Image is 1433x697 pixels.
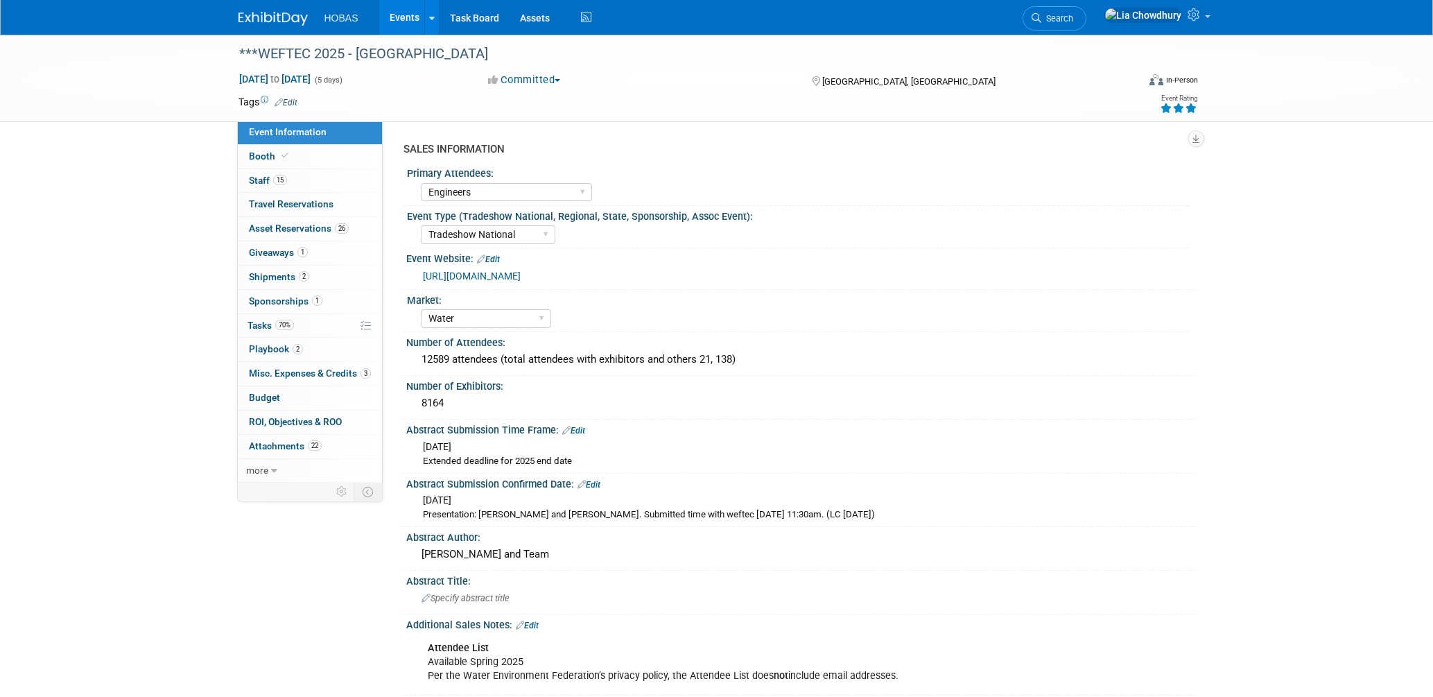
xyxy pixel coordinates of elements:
span: 1 [297,247,308,257]
span: Misc. Expenses & Credits [249,368,371,379]
div: ***WEFTEC 2025 - [GEOGRAPHIC_DATA] [234,42,1117,67]
img: Lia Chowdhury [1104,8,1182,23]
span: Giveaways [249,247,308,258]
div: Primary Attendees: [407,163,1189,180]
div: Event Type (Tradeshow National, Regional, State, Sponsorship, Assoc Event): [407,206,1189,223]
div: Abstract Title: [406,571,1195,588]
div: Extended deadline for 2025 end date [423,455,1185,468]
div: 12589 attendees (total attendees with exhibitors and others 21, 138) [417,349,1185,370]
span: [DATE] [423,441,451,452]
span: 22 [308,440,322,451]
div: SALES INFORMATION [403,142,1185,157]
span: 70% [275,320,294,330]
span: Playbook [249,343,303,354]
a: Sponsorships1 [238,290,382,313]
a: Edit [477,255,500,264]
div: In-Person [1165,75,1198,85]
div: Event Format [1056,72,1199,93]
span: [DATE] [423,494,451,506]
button: Committed [483,73,566,87]
a: Edit [562,426,585,436]
span: Staff [249,175,287,186]
span: (5 days) [313,76,342,85]
span: 15 [273,175,287,185]
span: Travel Reservations [249,198,333,209]
a: [URL][DOMAIN_NAME] [423,270,521,282]
span: Booth [249,150,291,162]
span: 2 [293,344,303,354]
div: Available Spring 2025 Per the Water Environment Federation’s privacy policy, the Attendee List do... [418,635,1043,690]
span: Specify abstract title [422,593,510,603]
td: Personalize Event Tab Strip [330,483,354,501]
a: Attachments22 [238,435,382,458]
span: HOBAS [324,12,358,24]
div: Abstract Submission Time Frame: [406,420,1195,438]
span: 26 [335,223,349,234]
a: Shipments2 [238,266,382,289]
span: 2 [299,271,309,282]
a: Tasks70% [238,314,382,338]
a: Giveaways1 [238,241,382,265]
div: [PERSON_NAME] and Team [417,544,1185,565]
div: Abstract Submission Confirmed Date: [406,474,1195,492]
span: [DATE] [DATE] [238,73,311,85]
span: Sponsorships [249,295,322,307]
a: Asset Reservations26 [238,217,382,241]
a: Edit [275,98,297,107]
a: Event Information [238,121,382,144]
td: Tags [238,95,297,109]
div: Event Rating [1160,95,1197,102]
img: Format-Inperson.png [1149,74,1163,85]
td: Toggle Event Tabs [354,483,382,501]
a: Staff15 [238,169,382,193]
span: Tasks [247,320,294,331]
span: 1 [312,295,322,306]
a: Travel Reservations [238,193,382,216]
span: to [268,74,281,85]
span: ROI, Objectives & ROO [249,416,342,427]
div: Market: [407,290,1189,307]
span: Budget [249,392,280,403]
a: more [238,459,382,483]
span: Attachments [249,440,322,451]
a: Booth [238,145,382,169]
a: Budget [238,386,382,410]
span: Event Information [249,126,327,137]
a: Playbook2 [238,338,382,361]
div: Additional Sales Notes: [406,614,1195,633]
span: more [246,465,268,476]
span: Asset Reservations [249,223,349,234]
img: ExhibitDay [238,12,308,26]
div: Number of Exhibitors: [406,376,1195,393]
div: Event Website: [406,248,1195,266]
b: Attendee List [428,642,489,654]
a: Misc. Expenses & Credits3 [238,362,382,386]
div: Number of Attendees: [406,332,1195,350]
i: Booth reservation complete [281,152,288,160]
span: [GEOGRAPHIC_DATA], [GEOGRAPHIC_DATA] [822,76,996,87]
span: Shipments [249,271,309,282]
a: Edit [577,480,600,490]
b: not [774,670,788,682]
span: Search [1041,13,1073,24]
div: Presentation: [PERSON_NAME] and [PERSON_NAME]. Submitted time with weftec [DATE] 11:30am. (LC [DA... [423,508,1185,522]
a: Search [1023,6,1086,31]
a: ROI, Objectives & ROO [238,411,382,434]
div: Abstract Author: [406,527,1195,544]
div: 8164 [417,393,1185,414]
a: Edit [516,621,539,630]
span: 3 [361,368,371,379]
